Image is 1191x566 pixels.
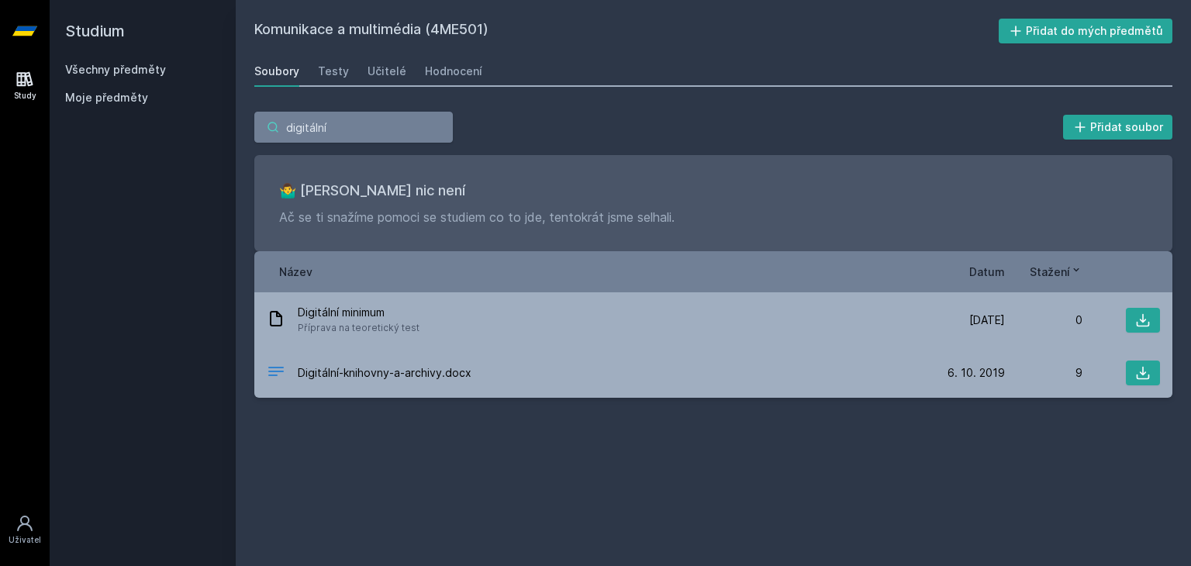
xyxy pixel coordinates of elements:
button: Datum [969,264,1005,280]
p: Ač se ti snažíme pomoci se studiem co to jde, tentokrát jsme selhali. [279,208,1148,226]
div: 0 [1005,312,1082,328]
input: Hledej soubor [254,112,453,143]
a: Učitelé [368,56,406,87]
a: Všechny předměty [65,63,166,76]
a: Uživatel [3,506,47,554]
button: Přidat do mých předmětů [999,19,1173,43]
div: Uživatel [9,534,41,546]
span: Příprava na teoretický test [298,320,419,336]
span: 6. 10. 2019 [948,365,1005,381]
span: Stažení [1030,264,1070,280]
span: Digitální minimum [298,305,419,320]
a: Study [3,62,47,109]
span: [DATE] [969,312,1005,328]
span: Digitální-knihovny-a-archivy.docx [298,365,471,381]
a: Testy [318,56,349,87]
div: Učitelé [368,64,406,79]
a: Soubory [254,56,299,87]
button: Stažení [1030,264,1082,280]
span: Moje předměty [65,90,148,105]
div: Soubory [254,64,299,79]
button: Název [279,264,312,280]
h2: Komunikace a multimédia (4ME501) [254,19,999,43]
div: Hodnocení [425,64,482,79]
div: DOCX [267,362,285,385]
h3: 🤷‍♂️ [PERSON_NAME] nic není [279,180,1148,202]
div: 9 [1005,365,1082,381]
div: Study [14,90,36,102]
button: Přidat soubor [1063,115,1173,140]
div: Testy [318,64,349,79]
a: Hodnocení [425,56,482,87]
